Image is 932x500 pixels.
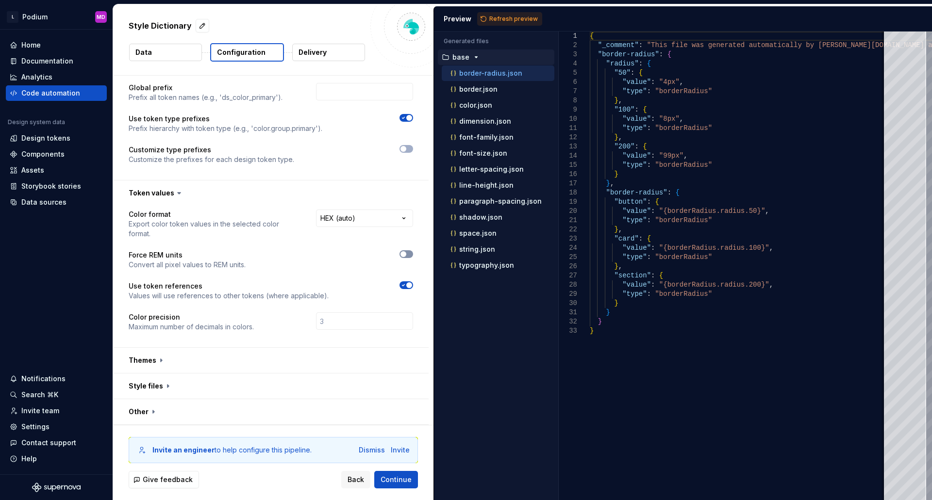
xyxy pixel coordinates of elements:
span: : [647,290,650,298]
div: Preview [444,14,471,24]
span: "99px" [659,152,683,160]
span: : [651,272,655,279]
button: Configuration [210,43,284,62]
div: 13 [559,142,577,151]
span: , [765,207,769,215]
span: , [618,262,622,270]
a: Components [6,146,107,162]
p: shadow.json [459,213,502,221]
div: Components [21,149,65,159]
div: 17 [559,179,577,188]
span: } [606,179,610,187]
div: 16 [559,170,577,179]
div: 26 [559,262,577,271]
button: color.json [442,100,554,111]
div: Storybook stories [21,181,81,191]
span: { [655,198,659,206]
p: Prefix all token names (e.g., 'ds_color_primary'). [129,93,283,102]
span: "section" [614,272,651,279]
span: , [679,78,683,86]
span: : [651,78,655,86]
div: 24 [559,243,577,253]
p: typography.json [459,261,514,269]
p: string.json [459,245,495,253]
p: base [452,53,469,61]
div: Design tokens [21,133,70,143]
span: { [647,60,650,67]
p: font-size.json [459,149,507,157]
p: paragraph-spacing.json [459,197,542,205]
a: Invite team [6,403,107,419]
span: : [651,152,655,160]
span: "border-radius" [606,189,667,196]
p: border.json [459,85,498,93]
span: "type" [622,124,647,132]
div: 28 [559,280,577,290]
div: Settings [21,422,50,432]
p: Force REM units [129,250,246,260]
span: "4px" [659,78,679,86]
div: 9 [559,105,577,114]
span: "border-radius" [598,50,659,58]
span: { [647,235,650,242]
a: Data sources [6,194,107,210]
span: "{borderRadius.radius.100}" [659,244,769,252]
p: font-family.json [459,133,514,141]
div: 6 [559,78,577,87]
span: : [638,60,642,67]
p: Color precision [129,312,254,322]
span: : [634,106,638,113]
a: Analytics [6,69,107,85]
span: "type" [622,216,647,224]
div: MD [97,13,105,21]
span: "value" [622,244,651,252]
span: : [667,189,671,196]
p: Maximum number of decimals in colors. [129,322,254,332]
div: Help [21,454,37,464]
div: Code automation [21,88,80,98]
div: 29 [559,290,577,299]
div: Invite [391,445,410,455]
button: Dismiss [359,445,385,455]
span: : [638,235,642,242]
span: "borderRadius" [655,290,712,298]
span: } [590,327,594,335]
p: Use token type prefixes [129,114,322,124]
p: space.json [459,229,497,237]
button: Give feedback [129,471,199,488]
p: Use token references [129,281,329,291]
div: Contact support [21,438,76,448]
span: "radius" [606,60,638,67]
span: { [659,272,663,279]
span: "_comment" [598,41,638,49]
p: Configuration [217,48,266,57]
div: 2 [559,41,577,50]
button: font-size.json [442,148,554,159]
p: Prefix hierarchy with token type (e.g., 'color.group.primary'). [129,124,322,133]
div: 21 [559,216,577,225]
div: Analytics [21,72,52,82]
div: Data sources [21,197,67,207]
span: "borderRadius" [655,161,712,169]
button: dimension.json [442,116,554,127]
a: Code automation [6,85,107,101]
div: L [7,11,18,23]
a: Assets [6,162,107,178]
div: 7 [559,87,577,96]
button: LPodiumMD [2,6,111,27]
span: : [647,161,650,169]
span: { [643,106,647,113]
div: 19 [559,197,577,207]
div: 11 [559,124,577,133]
a: Design tokens [6,130,107,146]
span: "200" [614,143,634,150]
span: { [638,69,642,77]
span: } [614,170,618,178]
button: base [438,52,554,63]
svg: Supernova Logo [32,483,81,492]
p: Values will use references to other tokens (where applicable). [129,291,329,301]
span: "100" [614,106,634,113]
span: "value" [622,115,651,123]
span: : [638,41,642,49]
